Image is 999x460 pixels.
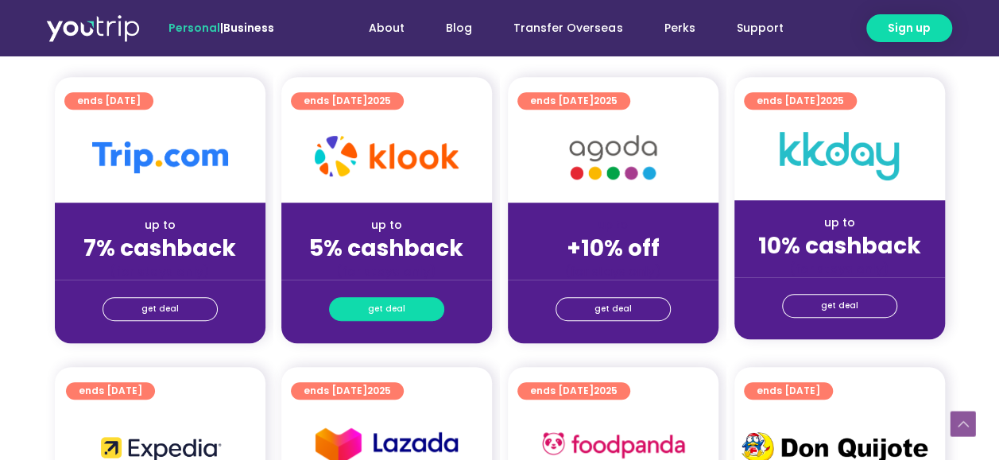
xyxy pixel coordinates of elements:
a: ends [DATE]2025 [744,92,857,110]
div: (for stays only) [521,263,706,280]
div: up to [747,215,932,231]
a: ends [DATE]2025 [517,382,630,400]
span: 2025 [594,94,618,107]
a: About [348,14,425,43]
a: get deal [782,294,897,318]
div: (for stays only) [294,263,479,280]
span: ends [DATE] [757,92,844,110]
span: Personal [168,20,220,36]
a: Sign up [866,14,952,42]
span: get deal [368,298,405,320]
a: Transfer Overseas [493,14,643,43]
a: Blog [425,14,493,43]
a: ends [DATE] [66,382,155,400]
span: ends [DATE] [530,92,618,110]
span: ends [DATE] [79,382,142,400]
span: 2025 [820,94,844,107]
span: 2025 [367,94,391,107]
span: ends [DATE] [757,382,820,400]
span: | [168,20,274,36]
a: ends [DATE] [744,382,833,400]
div: up to [294,217,479,234]
a: get deal [103,297,218,321]
div: up to [68,217,253,234]
span: get deal [141,298,179,320]
a: Support [715,14,803,43]
span: 2025 [594,384,618,397]
a: ends [DATE]2025 [517,92,630,110]
nav: Menu [317,14,803,43]
a: ends [DATE]2025 [291,382,404,400]
div: (for stays only) [747,261,932,277]
span: get deal [594,298,632,320]
strong: +10% off [567,233,660,264]
span: ends [DATE] [304,92,391,110]
a: get deal [329,297,444,321]
strong: 7% cashback [83,233,236,264]
span: 2025 [367,384,391,397]
span: get deal [821,295,858,317]
span: ends [DATE] [77,92,141,110]
a: get deal [556,297,671,321]
strong: 5% cashback [309,233,463,264]
a: ends [DATE]2025 [291,92,404,110]
div: (for stays only) [68,263,253,280]
span: Sign up [888,20,931,37]
a: Business [223,20,274,36]
a: ends [DATE] [64,92,153,110]
span: ends [DATE] [304,382,391,400]
strong: 10% cashback [758,230,921,261]
span: up to [598,217,628,233]
a: Perks [643,14,715,43]
span: ends [DATE] [530,382,618,400]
